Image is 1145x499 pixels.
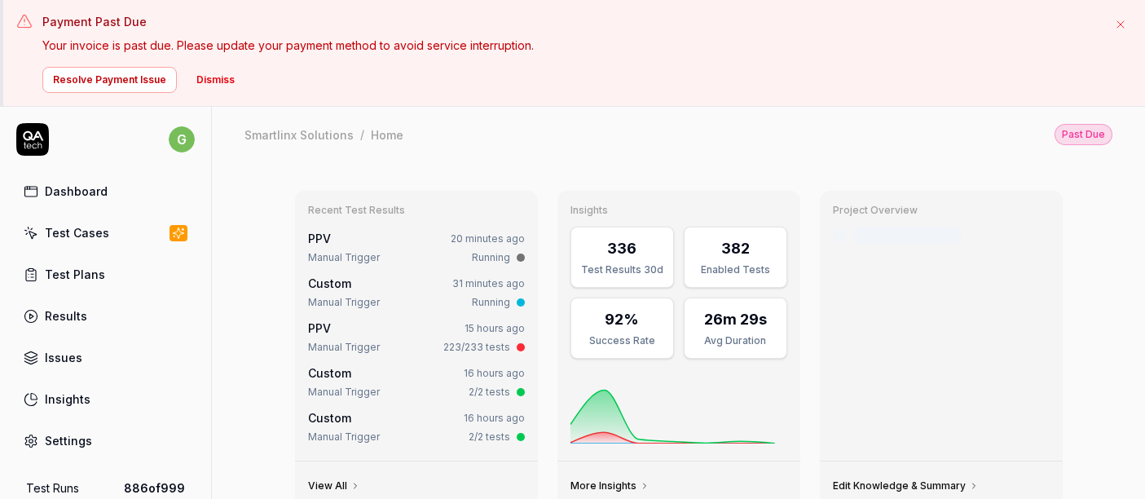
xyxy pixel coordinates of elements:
[42,67,177,93] button: Resolve Payment Issue
[1055,124,1112,145] div: Past Due
[308,295,380,310] div: Manual Trigger
[16,425,195,457] a: Settings
[26,481,79,496] h5: Test Runs
[452,277,525,289] time: 31 minutes ago
[16,342,195,373] a: Issues
[16,217,195,249] a: Test Cases
[605,308,639,330] div: 92%
[694,333,777,348] div: Avg Duration
[308,340,380,355] div: Manual Trigger
[581,333,663,348] div: Success Rate
[360,126,364,143] div: /
[187,67,244,93] button: Dismiss
[472,295,510,310] div: Running
[42,37,1099,54] p: Your invoice is past due. Please update your payment method to avoid service interruption.
[308,430,380,444] div: Manual Trigger
[472,250,510,265] div: Running
[371,126,403,143] div: Home
[16,175,195,207] a: Dashboard
[308,411,351,425] span: Custom
[45,307,87,325] div: Results
[16,300,195,332] a: Results
[581,263,663,277] div: Test Results 30d
[308,232,331,245] a: PPV
[308,385,380,400] div: Manual Trigger
[464,367,525,379] time: 16 hours ago
[570,204,787,217] h3: Insights
[721,237,750,259] div: 382
[469,385,510,400] div: 2/2 tests
[308,276,351,290] span: Custom
[464,412,525,424] time: 16 hours ago
[305,227,528,268] a: PPV20 minutes agoManual TriggerRunning
[169,126,195,152] span: g
[469,430,510,444] div: 2/2 tests
[305,406,528,448] a: Custom16 hours agoManual Trigger2/2 tests
[42,13,1099,30] h3: Payment Past Due
[16,258,195,290] a: Test Plans
[308,366,351,380] span: Custom
[607,237,636,259] div: 336
[443,340,510,355] div: 223/233 tests
[852,227,962,244] div: Last crawled [DATE]
[305,361,528,403] a: Custom16 hours agoManual Trigger2/2 tests
[244,126,354,143] div: Smartlinx Solutions
[169,123,195,156] button: g
[45,432,92,449] div: Settings
[124,479,185,497] span: 886 of 999
[45,224,109,241] div: Test Cases
[833,479,979,492] a: Edit Knowledge & Summary
[833,204,1050,217] h3: Project Overview
[308,321,331,335] a: PPV
[694,263,777,277] div: Enabled Tests
[305,316,528,358] a: PPV15 hours agoManual Trigger223/233 tests
[308,204,525,217] h3: Recent Test Results
[45,266,105,283] div: Test Plans
[308,479,360,492] a: View All
[1055,123,1112,145] button: Past Due
[45,349,82,366] div: Issues
[308,250,380,265] div: Manual Trigger
[16,383,195,415] a: Insights
[465,322,525,334] time: 15 hours ago
[570,479,650,492] a: More Insights
[451,232,525,245] time: 20 minutes ago
[704,308,767,330] div: 26m 29s
[45,183,108,200] div: Dashboard
[305,272,528,313] a: Custom31 minutes agoManual TriggerRunning
[45,391,90,408] div: Insights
